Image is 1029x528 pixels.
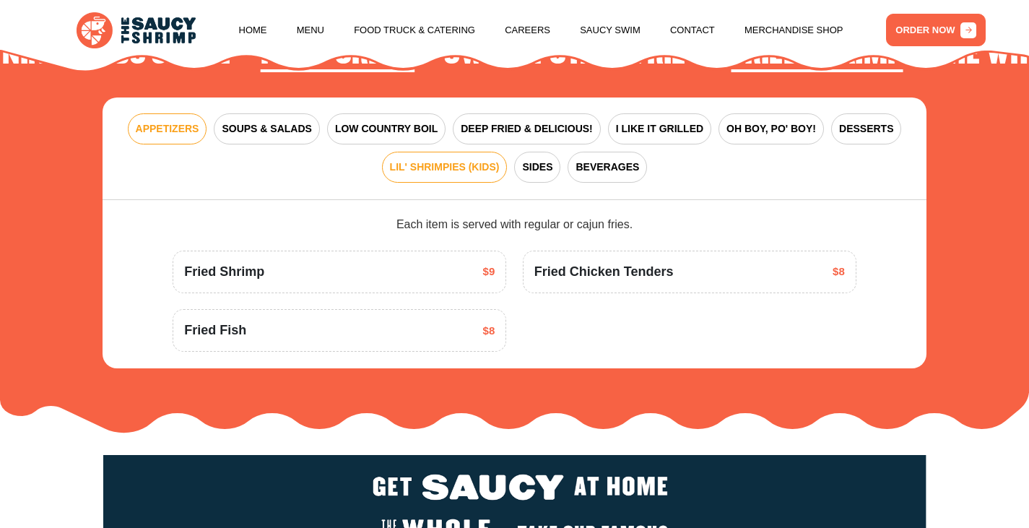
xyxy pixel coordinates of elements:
a: Menu [297,3,324,58]
span: DESSERTS [839,121,893,137]
button: SOUPS & SALADS [214,113,319,144]
button: BEVERAGES [568,152,647,183]
span: I LIKE IT GRILLED [616,121,703,137]
img: logo [77,12,196,48]
a: Careers [505,3,550,58]
button: OH BOY, PO' BOY! [718,113,824,144]
button: LOW COUNTRY BOIL [327,113,446,144]
span: SOUPS & SALADS [222,121,311,137]
div: Each item is served with regular or cajun fries. [173,216,856,233]
button: DEEP FRIED & DELICIOUS! [453,113,601,144]
a: Home [239,3,267,58]
a: Saucy Swim [580,3,641,58]
span: SIDES [522,160,552,175]
span: $8 [833,264,845,280]
span: APPETIZERS [136,121,199,137]
span: Fried Chicken Tenders [534,262,674,282]
span: LIL' SHRIMPIES (KIDS) [390,160,500,175]
a: Contact [670,3,715,58]
button: SIDES [514,152,560,183]
span: $8 [483,323,495,339]
span: DEEP FRIED & DELICIOUS! [461,121,593,137]
span: LOW COUNTRY BOIL [335,121,438,137]
span: $9 [483,264,495,280]
button: I LIKE IT GRILLED [608,113,711,144]
button: APPETIZERS [128,113,207,144]
a: ORDER NOW [886,14,986,46]
button: DESSERTS [831,113,901,144]
button: LIL' SHRIMPIES (KIDS) [382,152,508,183]
span: BEVERAGES [576,160,639,175]
a: Food Truck & Catering [354,3,475,58]
span: Fried Fish [184,321,246,340]
span: OH BOY, PO' BOY! [726,121,816,137]
a: Merchandise Shop [744,3,843,58]
span: Fried Shrimp [184,262,264,282]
